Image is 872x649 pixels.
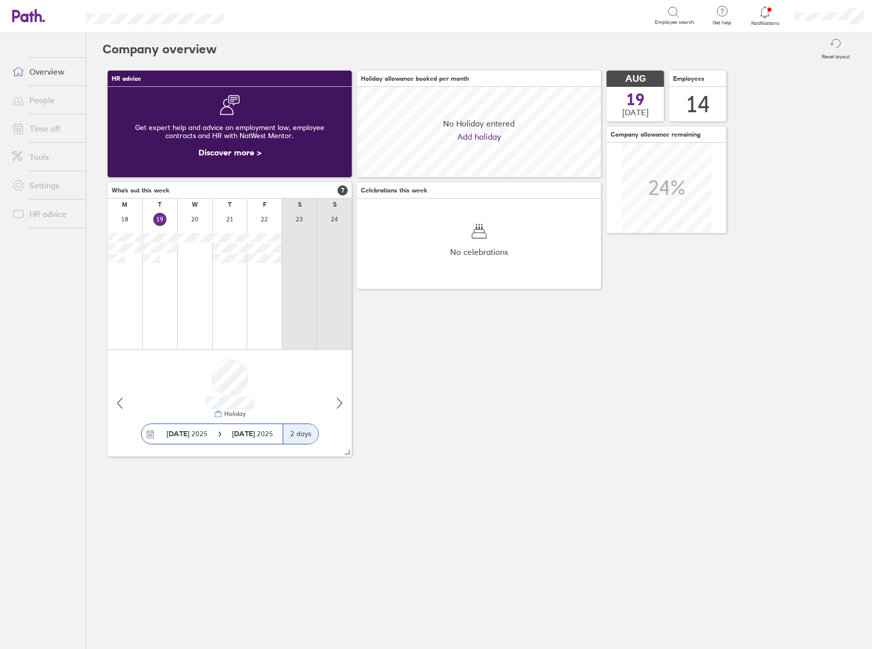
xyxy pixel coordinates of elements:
[4,118,86,139] a: Time off
[686,91,710,117] div: 14
[333,201,337,208] div: S
[166,430,208,438] span: 2025
[673,75,705,82] span: Employees
[4,90,86,110] a: People
[361,75,469,82] span: Holiday allowance booked per month
[263,201,266,208] div: F
[298,201,301,208] div: S
[222,410,246,417] div: Holiday
[112,75,141,82] span: HR advice
[816,51,856,60] label: Reset layout
[4,61,86,82] a: Overview
[166,429,189,438] strong: [DATE]
[622,108,649,117] span: [DATE]
[611,131,700,138] span: Company allowance remaining
[4,204,86,224] a: HR advice
[198,147,261,157] a: Discover more >
[706,20,739,26] span: Get help
[283,424,318,444] div: 2 days
[457,132,501,141] a: Add holiday
[103,33,217,66] h2: Company overview
[749,5,782,26] a: Notifications
[4,147,86,167] a: Tools
[122,201,127,208] div: M
[625,74,646,84] span: AUG
[232,430,273,438] span: 2025
[443,119,515,128] span: No Holiday entered
[232,429,257,438] strong: [DATE]
[158,201,161,208] div: T
[655,19,694,25] span: Employee search
[626,91,645,108] span: 19
[4,175,86,196] a: Settings
[192,201,198,208] div: W
[116,115,344,148] div: Get expert help and advice on employment law, employee contracts and HR with NatWest Mentor.
[361,187,427,194] span: Celebrations this week
[228,201,231,208] div: T
[252,11,278,20] div: Search
[816,33,856,66] button: Reset layout
[338,185,348,196] span: 7
[450,247,508,256] span: No celebrations
[112,187,170,194] span: Who's out this week
[749,20,782,26] span: Notifications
